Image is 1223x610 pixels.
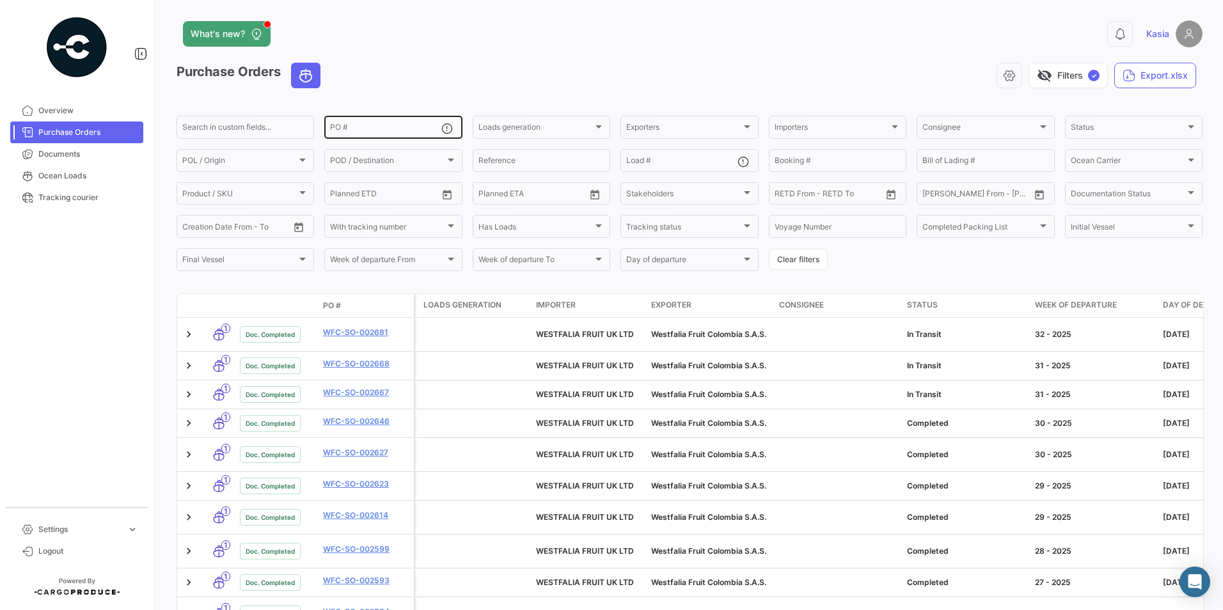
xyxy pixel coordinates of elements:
[626,257,741,266] span: Day of departure
[246,418,295,428] span: Doc. Completed
[1030,185,1049,204] button: Open calendar
[323,387,409,398] a: WFC-SO-002667
[626,125,741,134] span: Exporters
[651,546,766,556] span: Westfalia Fruit Colombia S.A.S.
[10,100,143,121] a: Overview
[536,329,634,339] span: WESTFALIA FRUIT UK LTD
[1035,545,1153,557] div: 28 - 2025
[182,511,195,524] a: Expand/Collapse Row
[779,299,824,311] span: Consignee
[10,121,143,143] a: Purchase Orders
[330,224,445,233] span: With tracking number
[10,187,143,208] a: Tracking courier
[438,185,457,204] button: Open calendar
[38,148,138,160] span: Documents
[536,299,576,311] span: Importer
[907,389,1025,400] div: In Transit
[949,191,1000,200] input: To
[221,355,230,364] span: 1
[323,327,409,338] a: WFC-SO-002681
[209,224,260,233] input: To
[10,165,143,187] a: Ocean Loads
[182,480,195,492] a: Expand/Collapse Row
[1088,70,1100,81] span: ✓
[651,329,766,339] span: Westfalia Fruit Colombia S.A.S.
[182,328,195,341] a: Expand/Collapse Row
[769,249,828,270] button: Clear filters
[221,384,230,393] span: 1
[907,329,1025,340] div: In Transit
[626,191,741,200] span: Stakeholders
[235,301,318,311] datatable-header-cell: Doc. Status
[38,105,138,116] span: Overview
[1035,480,1153,492] div: 29 - 2025
[1180,567,1210,597] div: Abrir Intercom Messenger
[651,512,766,522] span: Westfalia Fruit Colombia S.A.S.
[246,577,295,588] span: Doc. Completed
[246,450,295,460] span: Doc. Completed
[651,361,766,370] span: Westfalia Fruit Colombia S.A.S.
[221,540,230,550] span: 1
[478,191,496,200] input: From
[536,577,634,587] span: WESTFALIA FRUIT UK LTD
[922,224,1037,233] span: Completed Packing List
[907,449,1025,460] div: Completed
[246,329,295,340] span: Doc. Completed
[177,63,324,88] h3: Purchase Orders
[651,299,691,311] span: Exporter
[1035,389,1153,400] div: 31 - 2025
[182,257,297,266] span: Final Vessel
[318,295,414,317] datatable-header-cell: PO #
[907,577,1025,588] div: Completed
[651,577,766,587] span: Westfalia Fruit Colombia S.A.S.
[1030,294,1158,317] datatable-header-cell: Week of departure
[907,360,1025,371] div: In Transit
[182,576,195,589] a: Expand/Collapse Row
[323,358,409,370] a: WFC-SO-002668
[505,191,556,200] input: To
[801,191,853,200] input: To
[289,217,308,237] button: Open calendar
[182,448,195,461] a: Expand/Collapse Row
[10,143,143,165] a: Documents
[774,294,902,317] datatable-header-cell: Consignee
[536,481,634,490] span: WESTFALIA FRUIT UK LTD
[182,158,297,167] span: POL / Origin
[536,418,634,428] span: WESTFALIA FRUIT UK LTD
[1035,329,1153,340] div: 32 - 2025
[536,546,634,556] span: WESTFALIA FRUIT UK LTD
[536,512,634,522] span: WESTFALIA FRUIT UK LTD
[323,478,409,490] a: WFC-SO-002623
[182,545,195,558] a: Expand/Collapse Row
[775,125,889,134] span: Importers
[1035,418,1153,429] div: 30 - 2025
[478,125,593,134] span: Loads generation
[907,299,938,311] span: Status
[246,481,295,491] span: Doc. Completed
[45,15,109,79] img: powered-by.png
[292,63,320,88] button: Ocean
[182,191,297,200] span: Product / SKU
[536,450,634,459] span: WESTFALIA FRUIT UK LTD
[1035,299,1117,311] span: Week of departure
[651,418,766,428] span: Westfalia Fruit Colombia S.A.S.
[646,294,774,317] datatable-header-cell: Exporter
[246,546,295,556] span: Doc. Completed
[651,450,766,459] span: Westfalia Fruit Colombia S.A.S.
[1146,27,1169,40] span: Kasia
[221,572,230,581] span: 1
[330,158,445,167] span: POD / Destination
[38,127,138,138] span: Purchase Orders
[221,324,230,333] span: 1
[221,475,230,485] span: 1
[246,361,295,371] span: Doc. Completed
[907,545,1025,557] div: Completed
[1071,125,1185,134] span: Status
[1071,224,1185,233] span: Initial Vessel
[182,359,195,372] a: Expand/Collapse Row
[1037,68,1052,83] span: visibility_off
[38,524,122,535] span: Settings
[182,224,200,233] input: From
[531,294,646,317] datatable-header-cell: Importer
[478,224,593,233] span: Has Loads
